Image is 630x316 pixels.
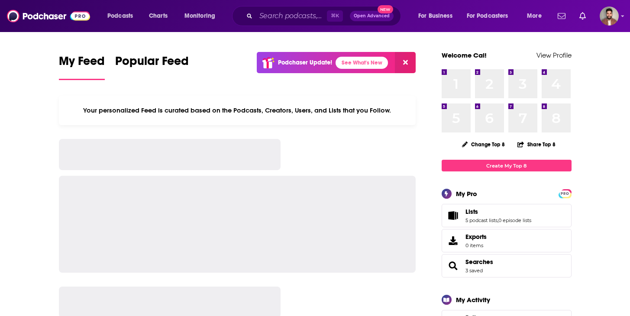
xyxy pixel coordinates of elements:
[442,204,572,227] span: Lists
[445,260,462,272] a: Searches
[445,210,462,222] a: Lists
[560,190,570,197] span: PRO
[600,6,619,26] img: User Profile
[465,268,483,274] a: 3 saved
[115,54,189,80] a: Popular Feed
[456,296,490,304] div: My Activity
[465,233,487,241] span: Exports
[521,9,552,23] button: open menu
[412,9,463,23] button: open menu
[184,10,215,22] span: Monitoring
[278,59,332,66] p: Podchaser Update!
[457,139,510,150] button: Change Top 8
[354,14,390,18] span: Open Advanced
[465,208,531,216] a: Lists
[115,54,189,74] span: Popular Feed
[517,136,556,153] button: Share Top 8
[59,96,416,125] div: Your personalized Feed is curated based on the Podcasts, Creators, Users, and Lists that you Follow.
[327,10,343,22] span: ⌘ K
[467,10,508,22] span: For Podcasters
[527,10,542,22] span: More
[143,9,173,23] a: Charts
[442,229,572,252] a: Exports
[465,208,478,216] span: Lists
[442,160,572,171] a: Create My Top 8
[576,9,589,23] a: Show notifications dropdown
[498,217,531,223] a: 0 episode lists
[336,57,388,69] a: See What's New
[178,9,226,23] button: open menu
[7,8,90,24] img: Podchaser - Follow, Share and Rate Podcasts
[107,10,133,22] span: Podcasts
[101,9,144,23] button: open menu
[461,9,521,23] button: open menu
[256,9,327,23] input: Search podcasts, credits, & more...
[456,190,477,198] div: My Pro
[536,51,572,59] a: View Profile
[560,190,570,197] a: PRO
[445,235,462,247] span: Exports
[442,51,487,59] a: Welcome Cal!
[149,10,168,22] span: Charts
[378,5,393,13] span: New
[600,6,619,26] span: Logged in as calmonaghan
[350,11,394,21] button: Open AdvancedNew
[554,9,569,23] a: Show notifications dropdown
[465,258,493,266] a: Searches
[418,10,452,22] span: For Business
[59,54,105,74] span: My Feed
[442,254,572,277] span: Searches
[240,6,409,26] div: Search podcasts, credits, & more...
[465,217,498,223] a: 5 podcast lists
[465,242,487,248] span: 0 items
[600,6,619,26] button: Show profile menu
[59,54,105,80] a: My Feed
